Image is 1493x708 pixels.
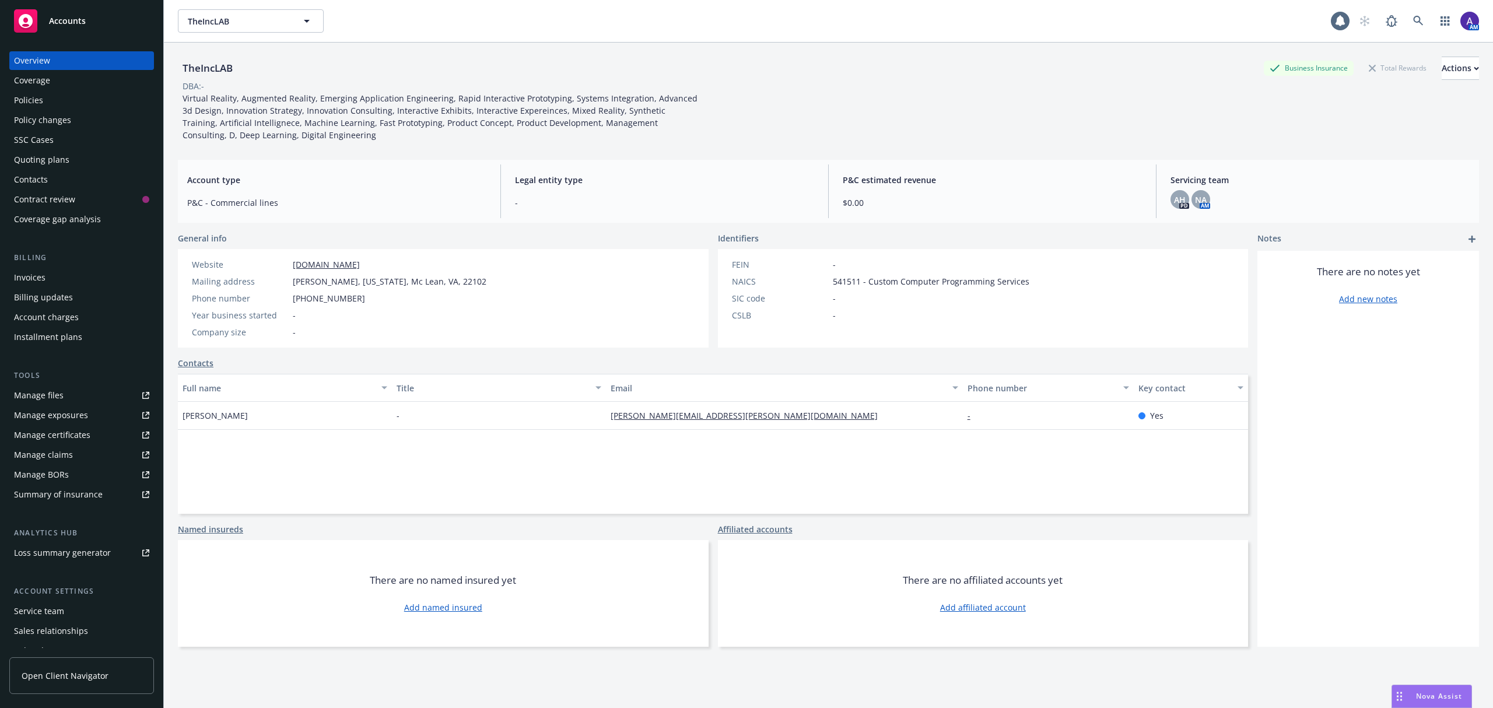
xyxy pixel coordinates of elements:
div: Sales relationships [14,622,88,640]
a: [PERSON_NAME][EMAIL_ADDRESS][PERSON_NAME][DOMAIN_NAME] [611,410,887,421]
div: Billing updates [14,288,73,307]
div: Invoices [14,268,45,287]
span: - [515,197,814,209]
a: Manage certificates [9,426,154,444]
div: Drag to move [1392,685,1407,707]
a: Add new notes [1339,293,1397,305]
span: Notes [1257,232,1281,246]
span: Accounts [49,16,86,26]
a: add [1465,232,1479,246]
div: Contacts [14,170,48,189]
div: Mailing address [192,275,288,288]
a: Billing updates [9,288,154,307]
span: - [293,326,296,338]
div: FEIN [732,258,828,271]
div: Account settings [9,586,154,597]
div: Title [397,382,588,394]
div: Year business started [192,309,288,321]
a: Manage claims [9,446,154,464]
div: Account charges [14,308,79,327]
div: Related accounts [14,642,81,660]
span: TheIncLAB [188,15,289,27]
a: Installment plans [9,328,154,346]
span: Open Client Navigator [22,670,108,682]
span: [PERSON_NAME], [US_STATE], Mc Lean, VA, 22102 [293,275,486,288]
button: Phone number [963,374,1134,402]
div: Overview [14,51,50,70]
span: AH [1174,194,1186,206]
div: Manage files [14,386,64,405]
span: General info [178,232,227,244]
div: Analytics hub [9,527,154,539]
div: Business Insurance [1264,61,1354,75]
a: Search [1407,9,1430,33]
a: Account charges [9,308,154,327]
a: Switch app [1434,9,1457,33]
a: Coverage [9,71,154,90]
div: TheIncLAB [178,61,237,76]
a: Contract review [9,190,154,209]
div: Coverage [14,71,50,90]
span: - [293,309,296,321]
div: Policies [14,91,43,110]
div: Phone number [968,382,1117,394]
div: Total Rewards [1363,61,1432,75]
a: SSC Cases [9,131,154,149]
button: Title [392,374,606,402]
div: Manage certificates [14,426,90,444]
img: photo [1460,12,1479,30]
button: Nova Assist [1392,685,1472,708]
div: Quoting plans [14,150,69,169]
div: Actions [1442,57,1479,79]
span: Virtual Reality, Augmented Reality, Emerging Application Engineering, Rapid Interactive Prototypi... [183,93,700,141]
span: [PHONE_NUMBER] [293,292,365,304]
div: SSC Cases [14,131,54,149]
a: Sales relationships [9,622,154,640]
a: Service team [9,602,154,621]
div: Contract review [14,190,75,209]
a: Contacts [178,357,213,369]
button: Actions [1442,57,1479,80]
div: DBA: - [183,80,204,92]
div: CSLB [732,309,828,321]
span: Identifiers [718,232,759,244]
div: Service team [14,602,64,621]
a: Manage BORs [9,465,154,484]
div: Manage exposures [14,406,88,425]
a: Add named insured [404,601,482,614]
a: - [968,410,980,421]
a: Manage exposures [9,406,154,425]
span: Nova Assist [1416,691,1462,701]
a: Start snowing [1353,9,1376,33]
span: - [397,409,399,422]
button: Email [606,374,963,402]
button: Key contact [1134,374,1248,402]
a: Affiliated accounts [718,523,793,535]
a: Policies [9,91,154,110]
div: Website [192,258,288,271]
a: Quoting plans [9,150,154,169]
div: Installment plans [14,328,82,346]
span: Legal entity type [515,174,814,186]
a: Add affiliated account [940,601,1026,614]
a: Accounts [9,5,154,37]
div: Summary of insurance [14,485,103,504]
div: Email [611,382,945,394]
div: Coverage gap analysis [14,210,101,229]
div: Manage BORs [14,465,69,484]
button: Full name [178,374,392,402]
span: [PERSON_NAME] [183,409,248,422]
span: $0.00 [843,197,1142,209]
span: Servicing team [1170,174,1470,186]
span: NA [1195,194,1207,206]
div: NAICS [732,275,828,288]
div: Manage claims [14,446,73,464]
div: SIC code [732,292,828,304]
div: Full name [183,382,374,394]
span: P&C - Commercial lines [187,197,486,209]
a: Contacts [9,170,154,189]
div: Billing [9,252,154,264]
a: Loss summary generator [9,544,154,562]
span: Account type [187,174,486,186]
